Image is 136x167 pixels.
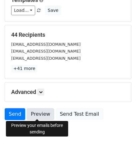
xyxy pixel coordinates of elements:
[11,89,125,95] h5: Advanced
[6,121,68,137] div: Preview your emails before sending
[105,137,136,167] iframe: Chat Widget
[11,65,37,72] a: +41 more
[27,108,54,120] a: Preview
[11,42,81,47] small: [EMAIL_ADDRESS][DOMAIN_NAME]
[11,56,81,61] small: [EMAIL_ADDRESS][DOMAIN_NAME]
[11,31,125,38] h5: 44 Recipients
[45,6,61,15] button: Save
[56,108,103,120] a: Send Test Email
[11,6,35,15] a: Load...
[5,108,25,120] a: Send
[11,49,81,53] small: [EMAIL_ADDRESS][DOMAIN_NAME]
